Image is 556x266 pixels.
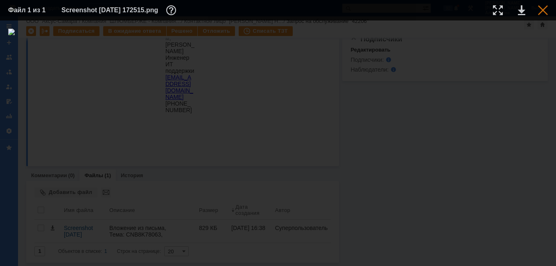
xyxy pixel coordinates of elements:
div: 1.4. Размещение аппарата комната 10 этаж, коридор [131,156,160,202]
img: download [8,29,548,258]
div: Скачать файл [518,5,525,15]
div: Файл 1 из 1 [8,7,49,14]
div: 1.1. Организация Шлюмберже [131,38,160,71]
div: Закрыть окно (Esc) [538,5,548,15]
div: 1.3. Контактный телефон заявителя [PHONE_NUMBER] [131,104,160,156]
div: 1.2. Заявитель [PERSON_NAME] [131,71,160,104]
div: 1.5. Тип оборудования, модель MFU HP Color LaserJet MFP E77825 [131,202,160,261]
div: Screenshot [DATE] 172515.png [61,5,179,15]
div: Увеличить масштаб [493,5,503,15]
div: Дополнительная информация о файле (F11) [166,5,179,15]
div: Примите, пожалуйста, заявку. [131,19,160,38]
